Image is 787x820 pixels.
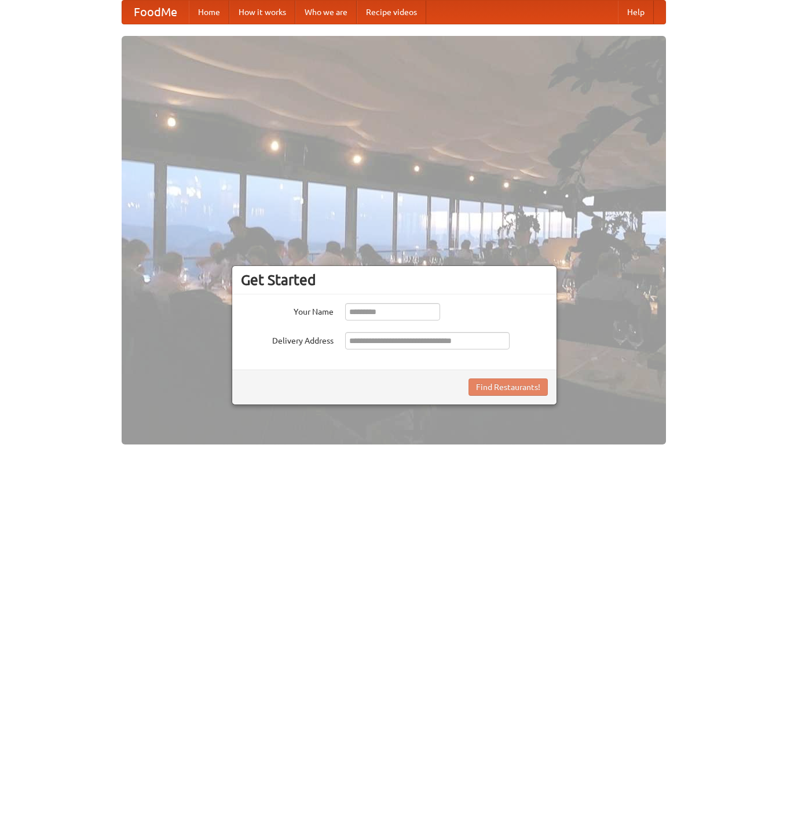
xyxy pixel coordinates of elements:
[295,1,357,24] a: Who we are
[241,303,334,318] label: Your Name
[122,1,189,24] a: FoodMe
[618,1,654,24] a: Help
[357,1,426,24] a: Recipe videos
[468,378,548,396] button: Find Restaurants!
[241,332,334,347] label: Delivery Address
[189,1,229,24] a: Home
[241,271,548,289] h3: Get Started
[229,1,295,24] a: How it works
